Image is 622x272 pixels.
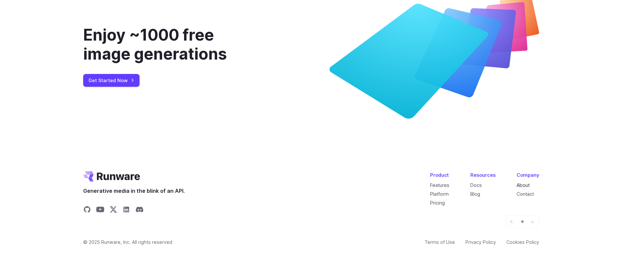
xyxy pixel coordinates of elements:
[470,182,482,188] a: Docs
[507,217,517,226] button: Default
[518,217,527,226] button: Light
[83,206,91,215] a: Share on GitHub
[424,238,455,246] a: Terms of Use
[430,171,449,179] div: Product
[528,217,537,226] button: Dark
[430,191,449,197] a: Platform
[83,187,185,195] span: Generative media in the blink of an API.
[517,171,539,179] div: Company
[430,182,449,188] a: Features
[465,238,496,246] a: Privacy Policy
[506,238,539,246] a: Cookies Policy
[83,26,261,63] div: Enjoy ~1000 free image generations
[470,191,480,197] a: Blog
[123,206,130,215] a: Share on LinkedIn
[83,74,140,87] a: Get Started Now
[109,206,117,215] a: Share on X
[83,238,172,246] span: © 2025 Runware, Inc. All rights reserved
[517,182,530,188] a: About
[506,215,539,228] ul: Theme selector
[430,200,445,206] a: Pricing
[96,206,104,215] a: Share on YouTube
[517,191,534,197] a: Contact
[136,206,143,215] a: Share on Discord
[83,171,140,182] a: Go to /
[470,171,496,179] div: Resources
